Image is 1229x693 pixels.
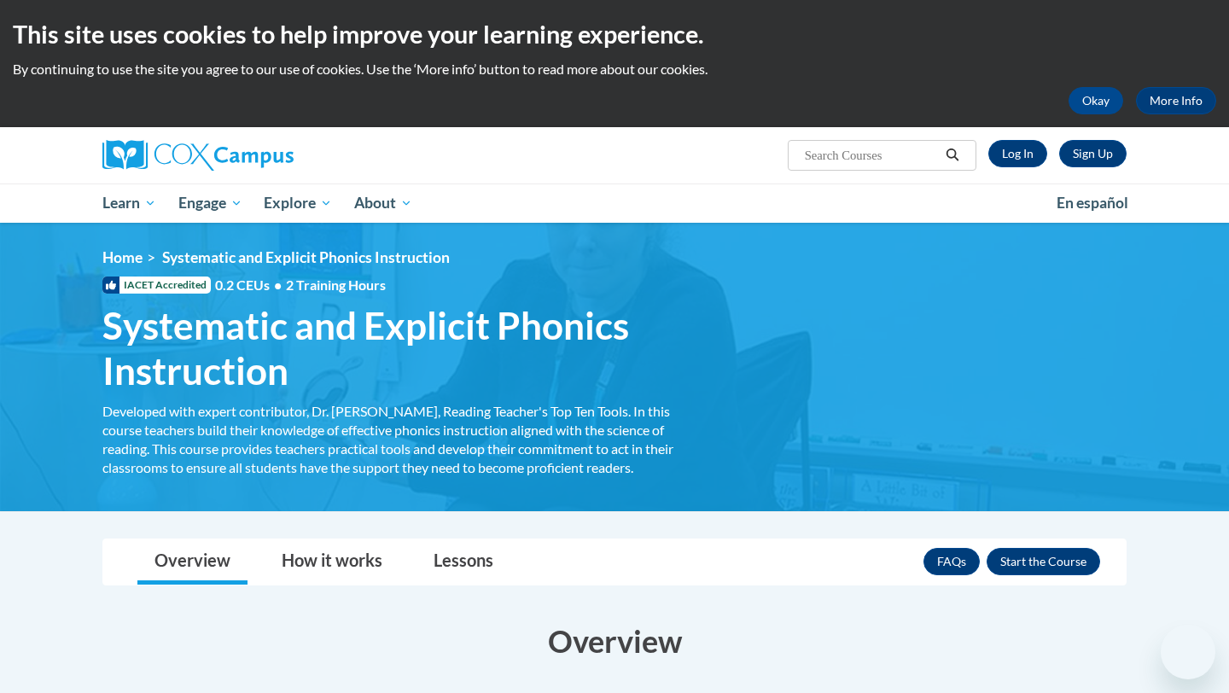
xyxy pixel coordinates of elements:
span: 0.2 CEUs [215,276,386,294]
span: En español [1057,194,1128,212]
span: Learn [102,193,156,213]
span: Engage [178,193,242,213]
h3: Overview [102,620,1127,662]
a: Home [102,248,143,266]
span: IACET Accredited [102,277,211,294]
span: • [274,277,282,293]
p: By continuing to use the site you agree to our use of cookies. Use the ‘More info’ button to read... [13,60,1216,79]
a: Register [1059,140,1127,167]
span: Explore [264,193,332,213]
a: FAQs [923,548,980,575]
iframe: Button to launch messaging window [1161,625,1215,679]
input: Search Courses [803,145,940,166]
a: Lessons [416,539,510,585]
a: Overview [137,539,248,585]
img: Cox Campus [102,140,294,171]
div: Developed with expert contributor, Dr. [PERSON_NAME], Reading Teacher's Top Ten Tools. In this co... [102,402,691,477]
a: Explore [253,183,343,223]
span: Systematic and Explicit Phonics Instruction [162,248,450,266]
span: Systematic and Explicit Phonics Instruction [102,303,691,393]
a: About [343,183,423,223]
button: Enroll [987,548,1100,575]
a: More Info [1136,87,1216,114]
span: About [354,193,412,213]
span: 2 Training Hours [286,277,386,293]
a: Learn [91,183,167,223]
button: Search [940,145,965,166]
a: Engage [167,183,253,223]
a: How it works [265,539,399,585]
a: En español [1046,185,1139,221]
a: Log In [988,140,1047,167]
a: Cox Campus [102,140,427,171]
h2: This site uses cookies to help improve your learning experience. [13,17,1216,51]
button: Okay [1069,87,1123,114]
div: Main menu [77,183,1152,223]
